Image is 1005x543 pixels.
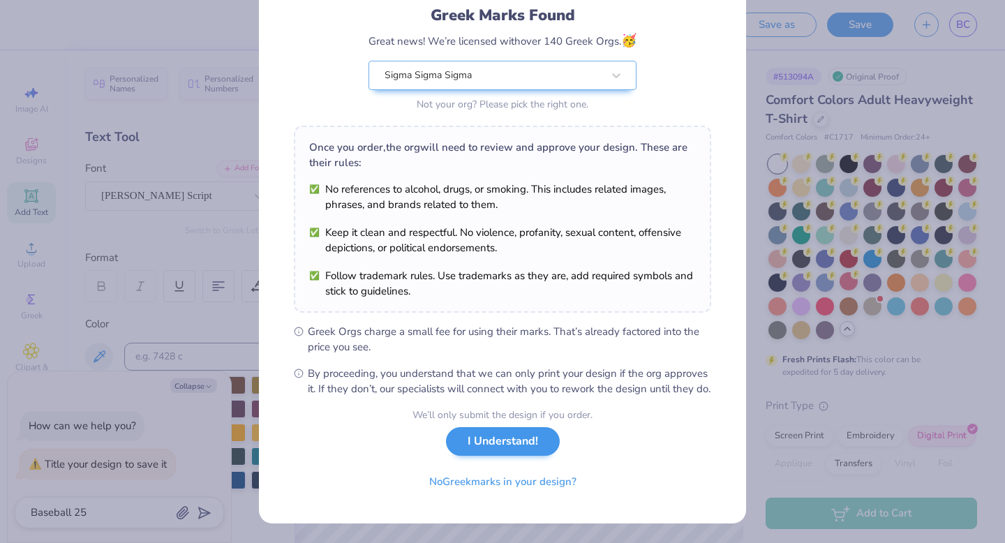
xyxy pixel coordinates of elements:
li: No references to alcohol, drugs, or smoking. This includes related images, phrases, and brands re... [309,181,696,212]
div: Once you order, the org will need to review and approve your design. These are their rules: [309,140,696,170]
div: We’ll only submit the design if you order. [412,408,593,422]
div: Greek Marks Found [368,4,636,27]
span: By proceeding, you understand that we can only print your design if the org approves it. If they ... [308,366,711,396]
div: Great news! We’re licensed with over 140 Greek Orgs. [368,31,636,50]
li: Keep it clean and respectful. No violence, profanity, sexual content, offensive depictions, or po... [309,225,696,255]
li: Follow trademark rules. Use trademarks as they are, add required symbols and stick to guidelines. [309,268,696,299]
div: Not your org? Please pick the right one. [368,97,636,112]
button: I Understand! [446,427,560,456]
button: NoGreekmarks in your design? [417,468,588,496]
span: Greek Orgs charge a small fee for using their marks. That’s already factored into the price you see. [308,324,711,355]
span: 🥳 [621,32,636,49]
